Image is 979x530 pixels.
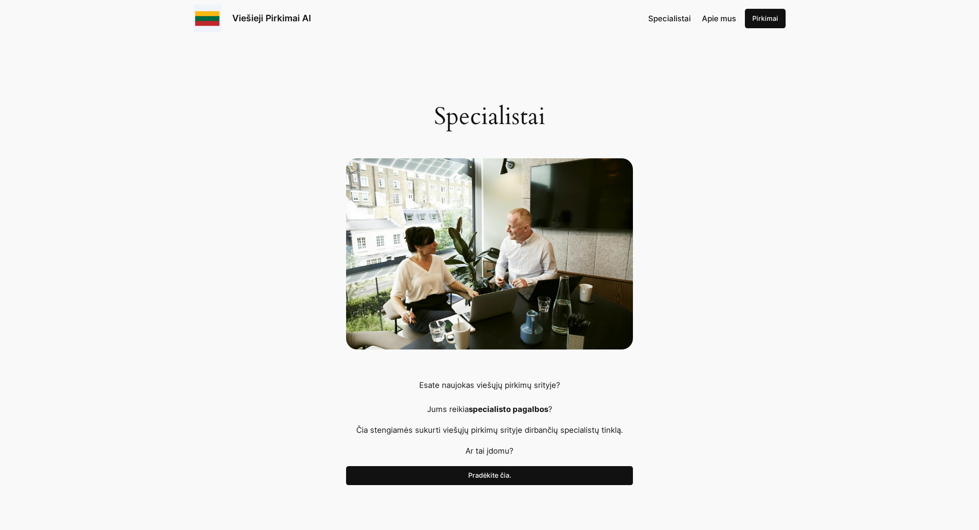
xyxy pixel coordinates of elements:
[346,379,633,415] p: Esate naujokas viešųjų pirkimų srityje? Jums reikia ?
[702,14,736,23] span: Apie mus
[346,103,633,131] h1: Specialistai
[745,9,786,28] a: Pirkimai
[702,12,736,25] a: Apie mus
[232,12,311,24] a: Viešieji Pirkimai AI
[648,14,691,23] span: Specialistai
[346,466,633,486] a: Pradėkite čia.
[469,405,548,414] strong: specialisto pagalbos
[346,158,633,349] : man and woman discussing and sharing ideas
[648,12,691,25] a: Specialistai
[346,445,633,457] p: Ar tai įdomu?
[193,5,221,32] img: Viešieji pirkimai logo
[346,424,633,436] p: Čia stengiamės sukurti viešųjų pirkimų srityje dirbančių specialistų tinklą.
[648,12,736,25] nav: Navigation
